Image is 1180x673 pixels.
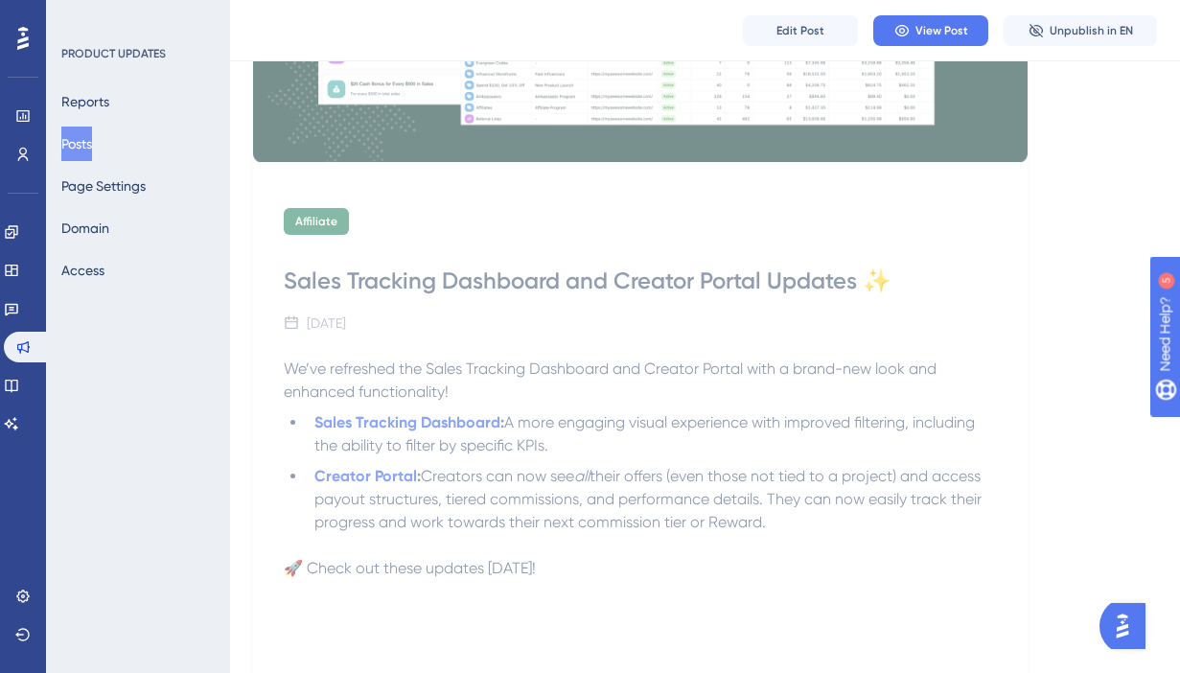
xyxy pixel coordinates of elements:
[417,467,421,485] strong: :
[421,467,574,485] span: Creators can now see
[500,413,504,431] strong: :
[61,211,109,245] button: Domain
[61,253,104,288] button: Access
[1004,15,1157,46] button: Unpublish in EN
[314,413,500,431] a: Sales Tracking Dashboard
[133,10,139,25] div: 5
[61,169,146,203] button: Page Settings
[284,559,536,577] span: 🚀 Check out these updates [DATE]!
[61,127,92,161] button: Posts
[314,467,417,485] a: Creator Portal
[284,360,940,401] span: We’ve refreshed the Sales Tracking Dashboard and Creator Portal with a brand-new look and enhance...
[284,208,349,235] div: Affiliate
[61,84,109,119] button: Reports
[314,467,985,531] span: their offers (even those not tied to a project) and access payout structures, tiered commissions,...
[45,5,120,28] span: Need Help?
[307,312,346,335] div: [DATE]
[915,23,968,38] span: View Post
[284,266,997,296] div: Sales Tracking Dashboard and Creator Portal Updates ✨
[61,46,166,61] div: PRODUCT UPDATES
[574,467,590,485] em: all
[776,23,824,38] span: Edit Post
[873,15,988,46] button: View Post
[1099,597,1157,655] iframe: UserGuiding AI Assistant Launcher
[314,413,979,454] span: A more engaging visual experience with improved filtering, including the ability to filter by spe...
[1050,23,1133,38] span: Unpublish in EN
[743,15,858,46] button: Edit Post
